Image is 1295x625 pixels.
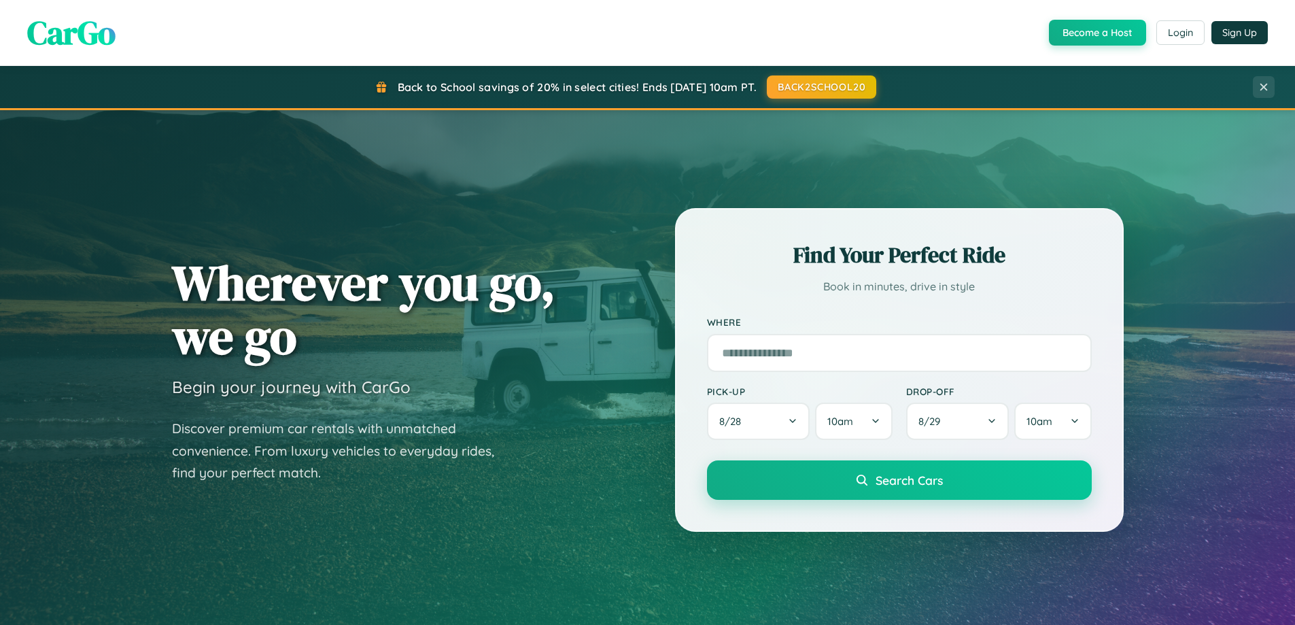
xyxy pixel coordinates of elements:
h3: Begin your journey with CarGo [172,377,411,397]
button: Sign Up [1211,21,1268,44]
span: 10am [827,415,853,428]
span: Search Cars [876,473,943,488]
button: 10am [1014,403,1091,440]
span: CarGo [27,10,116,55]
button: 8/28 [707,403,810,440]
p: Discover premium car rentals with unmatched convenience. From luxury vehicles to everyday rides, ... [172,418,512,484]
label: Where [707,317,1092,328]
h1: Wherever you go, we go [172,256,555,363]
span: 8 / 28 [719,415,748,428]
span: 8 / 29 [918,415,947,428]
span: Back to School savings of 20% in select cities! Ends [DATE] 10am PT. [398,80,757,94]
button: 10am [815,403,892,440]
p: Book in minutes, drive in style [707,277,1092,297]
button: BACK2SCHOOL20 [767,75,876,99]
button: Search Cars [707,460,1092,500]
h2: Find Your Perfect Ride [707,240,1092,270]
label: Pick-up [707,386,893,397]
button: Login [1156,20,1205,45]
label: Drop-off [906,386,1092,397]
button: 8/29 [906,403,1009,440]
span: 10am [1026,415,1052,428]
button: Become a Host [1049,20,1146,46]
